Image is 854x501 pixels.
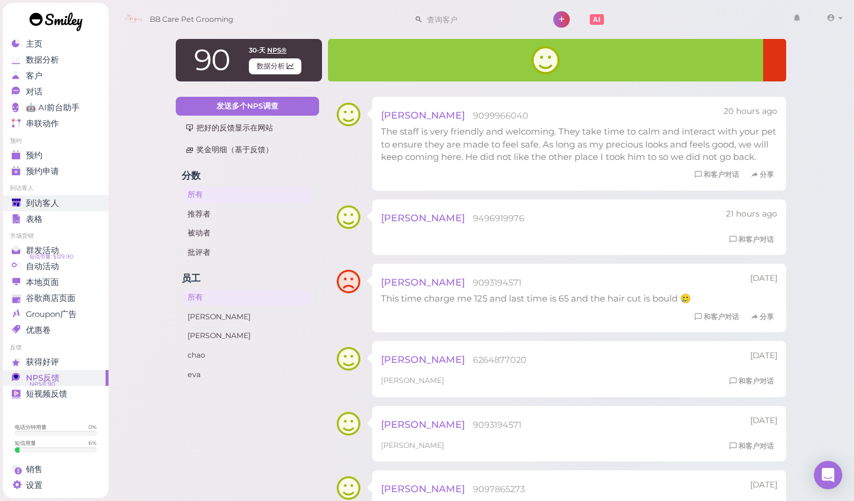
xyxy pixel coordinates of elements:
[726,234,777,246] a: 和客户对话
[473,213,524,224] span: 9496919976
[381,109,465,121] span: [PERSON_NAME]
[3,232,109,240] li: 市场营销
[26,464,42,474] span: 销售
[15,439,36,447] div: 短信用量
[26,277,59,287] span: 本地页面
[26,357,59,367] span: 获得好评
[176,97,320,116] a: 发送多个NPS调查
[26,71,42,81] span: 客户
[3,68,109,84] a: 客户
[750,350,777,362] div: 09/04 01:10pm
[26,166,59,176] span: 预约申请
[381,418,465,430] span: [PERSON_NAME]
[3,84,109,100] a: 对话
[747,311,777,323] a: 分享
[473,355,527,365] span: 6264877020
[423,10,537,29] input: 查询客户
[182,206,314,222] a: 推荐者
[381,276,465,288] span: [PERSON_NAME]
[26,150,42,161] span: 预约
[3,274,109,290] a: 本地页面
[194,42,230,78] span: 90
[3,343,109,352] li: 反馈
[3,195,109,211] a: 到访客人
[176,119,320,137] a: 把好的反馈显示在网站
[3,290,109,306] a: 谷歌商店页面
[182,273,314,284] h4: 员工
[26,119,59,129] span: 串联动作
[26,261,59,271] span: 自动活动
[381,441,444,450] span: [PERSON_NAME]
[182,347,314,364] a: chao
[3,52,109,68] a: 数据分析
[3,148,109,163] a: 预约
[249,46,265,54] span: 30-天
[26,55,59,65] span: 数据分析
[29,379,55,389] span: NPS® 90
[3,116,109,132] a: 串联动作
[182,309,314,325] a: [PERSON_NAME]
[381,353,465,365] span: [PERSON_NAME]
[249,58,301,74] span: 数据分析
[186,145,310,155] div: 奖金明细（基于反馈）
[726,440,777,453] a: 和客户对话
[3,243,109,258] a: 群发活动 短信币量: $129.90
[182,328,314,344] a: [PERSON_NAME]
[182,170,314,181] h4: 分数
[381,212,465,224] span: [PERSON_NAME]
[182,289,314,306] a: 所有
[726,208,777,220] div: 09/06 03:46pm
[750,273,777,284] div: 09/05 07:17pm
[691,311,743,323] a: 和客户对话
[3,137,109,145] li: 预约
[473,420,521,430] span: 9093194571
[26,373,60,383] span: NPS反馈
[724,106,777,117] div: 09/06 04:43pm
[3,100,109,116] a: 🤖 AI前台助手
[3,163,109,179] a: 预约申请
[3,211,109,227] a: 表格
[26,325,51,335] span: 优惠卷
[3,258,109,274] a: 自动活动
[26,87,42,97] span: 对话
[150,3,234,36] span: BB Care Pet Grooming
[747,169,777,181] a: 分享
[15,423,47,431] div: 电话分钟用量
[3,370,109,386] a: NPS反馈 NPS® 90
[750,415,777,427] div: 09/02 04:22pm
[381,483,465,495] span: [PERSON_NAME]
[29,252,73,261] span: 短信币量: $129.90
[3,322,109,338] a: 优惠卷
[473,277,521,288] span: 9093194571
[473,110,528,121] span: 9099966040
[176,140,320,159] a: 奖金明细（基于反馈）
[691,169,743,181] a: 和客户对话
[26,39,42,49] span: 主页
[3,354,109,370] a: 获得好评
[88,423,97,431] div: 0 %
[26,198,59,208] span: 到访客人
[186,123,310,133] div: 把好的反馈显示在网站
[381,292,777,304] div: This time charge me 125 and last time is 65 and the hair cut is bould 🥲
[3,306,109,322] a: Groupon广告
[3,36,109,52] a: 主页
[26,309,77,319] span: Groupon广告
[3,184,109,192] li: 到访客人
[182,366,314,383] a: eva
[381,376,444,385] span: [PERSON_NAME]
[88,439,97,447] div: 6 %
[814,461,842,489] div: Open Intercom Messenger
[26,480,42,490] span: 设置
[726,375,777,388] a: 和客户对话
[3,386,109,402] a: 短视频反馈
[26,245,59,256] span: 群发活动
[473,484,525,495] span: 9097865273
[182,186,314,203] a: 所有
[26,214,42,224] span: 表格
[182,244,314,261] a: 批评者
[381,125,777,163] div: The staff is very friendly and welcoming. They take time to calm and interact with your pet to en...
[182,225,314,241] a: 被动者
[3,461,109,477] a: 销售
[26,103,80,113] span: 🤖 AI前台助手
[750,479,777,491] div: 09/01 05:01pm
